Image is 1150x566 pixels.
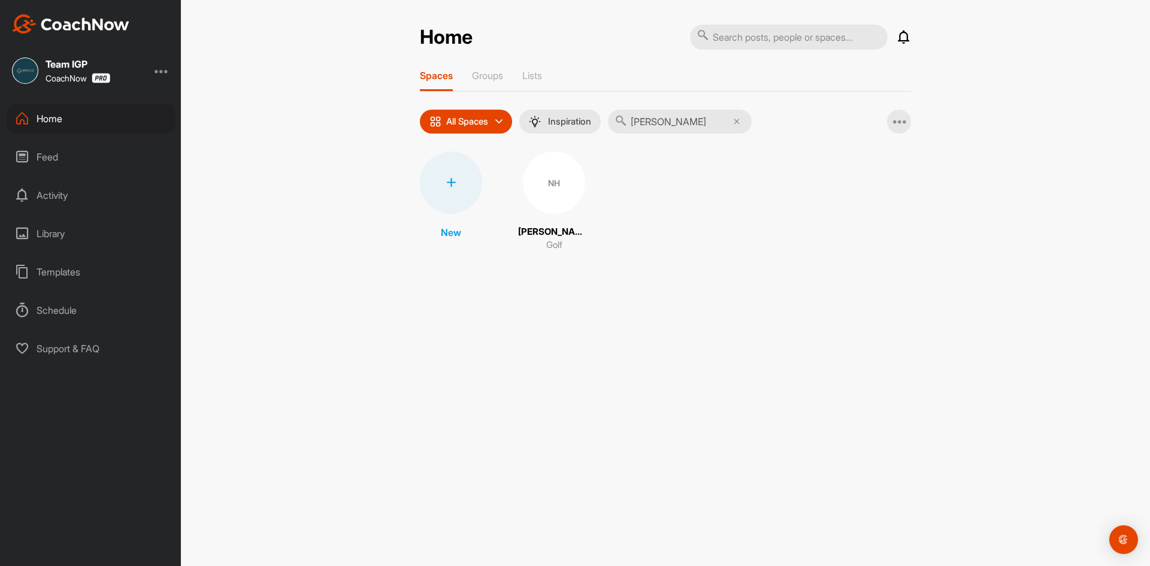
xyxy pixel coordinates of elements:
img: menuIcon [529,116,541,128]
img: CoachNow [12,14,129,34]
p: Golf [546,238,562,252]
div: Feed [7,142,175,172]
div: Open Intercom Messenger [1109,525,1138,554]
div: CoachNow [46,73,110,83]
input: Search... [608,110,752,134]
div: Activity [7,180,175,210]
p: All Spaces [446,117,488,126]
p: [PERSON_NAME] [518,225,590,239]
p: Lists [522,69,542,81]
h2: Home [420,26,473,49]
div: Home [7,104,175,134]
p: Spaces [420,69,453,81]
div: Templates [7,257,175,287]
img: icon [429,116,441,128]
img: CoachNow Pro [92,73,110,83]
div: Schedule [7,295,175,325]
img: square_9f93f7697f7b29552b29e1fde1a77364.jpg [12,57,38,84]
div: Team IGP [46,59,110,69]
p: Inspiration [548,117,591,126]
div: NH [523,152,585,214]
p: New [441,225,461,240]
div: Support & FAQ [7,334,175,364]
a: NH[PERSON_NAME]Golf [518,152,590,252]
p: Groups [472,69,503,81]
div: Library [7,219,175,249]
input: Search posts, people or spaces... [690,25,888,50]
